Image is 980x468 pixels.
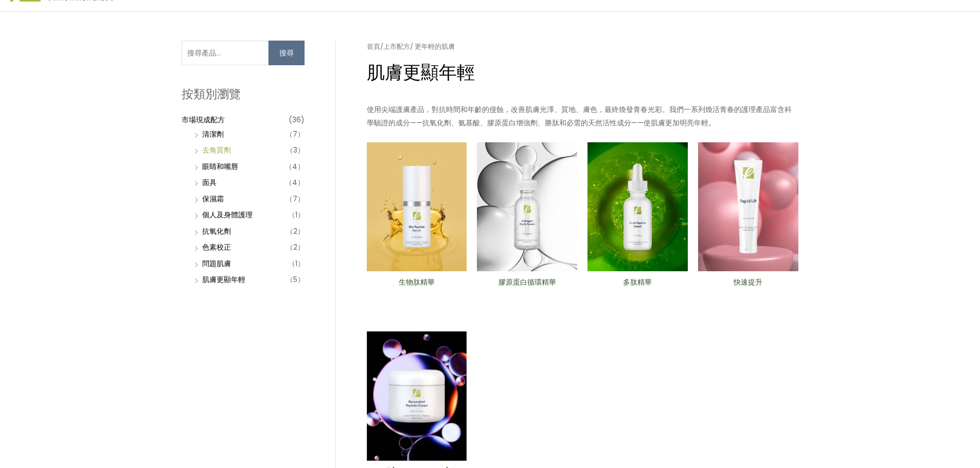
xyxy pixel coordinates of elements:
font: 生物肽精華 [399,277,435,287]
font: (36) [289,115,305,125]
a: 市場現成配方 [182,115,225,125]
img: 生物肽精華 [367,142,467,272]
font: （1） [288,210,305,220]
a: 生物肽精華 [375,277,458,301]
font: 使用尖端護膚產品，對抗時間和年齡的侵蝕，改善肌膚光澤、質地、膚色，最終煥發青春光彩。我們一系列煥活青春的護理產品富含科學驗證的成分——抗氧化劑、氨基酸、膠原蛋白增強劑、勝肽和必需的天然活性成分—... [367,104,792,128]
a: 眼睛和嘴唇 [202,161,238,172]
a: 去角質劑 [202,145,231,155]
a: 保濕霜 [202,194,224,204]
font: 多肽精華 [623,277,652,287]
font: 搜尋 [279,48,294,58]
a: 個人及身體護理 [202,210,253,220]
font: 快速提升 [734,277,762,287]
font: / 更年輕的肌膚 [410,42,455,51]
a: 面具 [202,177,217,188]
font: （5） [286,274,305,285]
font: / [380,42,383,51]
a: 清潔劑 [202,129,224,139]
a: 問題肌膚 [202,258,231,269]
font: （1） [288,258,305,269]
input: 搜尋產品… [182,41,269,65]
nav: 麵包屑 [367,41,798,53]
a: 快速提升 [707,277,790,301]
a: 肌膚更顯年輕 [202,274,245,285]
a: 上市配方 [383,42,410,51]
font: 按類別瀏覽 [182,86,241,102]
font: （7） [286,129,305,139]
font: （3） [286,145,305,155]
img: 快速提升 [698,142,798,272]
a: 多肽精華 [596,277,679,301]
font: 膠原蛋白循環精華 [498,277,556,287]
font: （2） [286,226,305,236]
img: 白藜蘆醇勝肽霜 [367,331,467,461]
font: （2） [286,242,305,252]
a: 膠原蛋白循環精華 [486,277,568,301]
font: （4） [285,177,305,188]
img: 多肽精華 [587,142,688,272]
img: 膠原蛋白循環精華 [477,142,577,272]
font: 肌膚更顯年輕 [367,60,475,85]
font: （7） [286,194,305,204]
font: （4） [285,161,305,172]
button: 搜尋 [269,41,305,65]
a: 色素校正 [202,242,231,252]
a: 首頁 [367,42,380,51]
a: 抗氧化劑 [202,226,231,236]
